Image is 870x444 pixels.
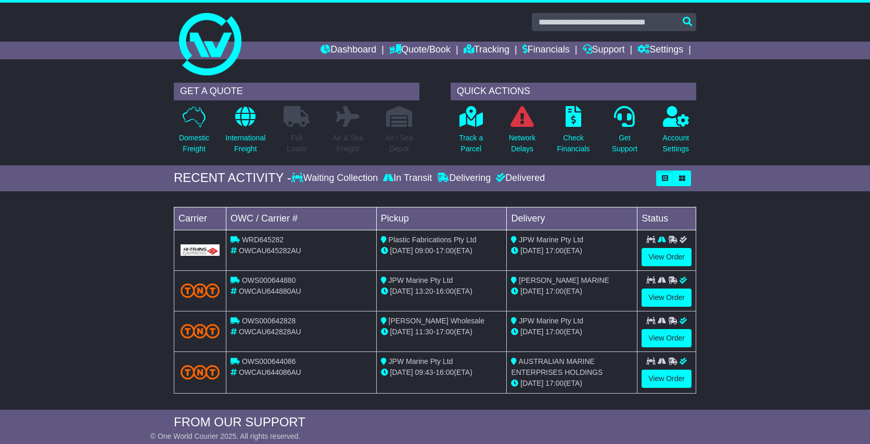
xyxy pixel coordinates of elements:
span: 17:00 [545,246,564,255]
div: (ETA) [511,327,633,337]
a: CheckFinancials [557,106,591,160]
a: View Order [642,329,692,347]
p: Check Financials [557,133,590,154]
span: 17:00 [545,287,564,295]
span: 11:30 [415,328,433,336]
span: 17:00 [436,246,454,255]
span: [DATE] [390,287,413,295]
span: 17:00 [545,328,564,336]
span: AUSTRALIAN MARINE ENTERPRISES HOLDINGS [511,357,603,376]
div: Delivered [493,173,545,184]
a: Dashboard [321,42,376,59]
span: [DATE] [390,246,413,255]
a: AccountSettings [662,106,690,160]
a: Settings [637,42,683,59]
td: Status [637,207,696,230]
span: JPW Marine Pty Ltd [519,236,583,244]
p: Full Loads [284,133,310,154]
div: (ETA) [511,245,633,256]
div: Waiting Collection [291,173,380,184]
img: TNT_Domestic.png [181,283,220,297]
a: View Order [642,370,692,388]
div: Delivering [434,173,493,184]
span: OWCAU644086AU [239,368,301,376]
img: GetCarrierServiceLogo [181,244,220,256]
span: Plastic Fabrications Pty Ltd [389,236,477,244]
span: [DATE] [390,328,413,336]
td: OWC / Carrier # [226,207,377,230]
span: [PERSON_NAME] Wholesale [389,317,484,325]
span: OWS000644086 [242,357,296,365]
span: 09:00 [415,246,433,255]
span: 17:00 [545,379,564,387]
a: InternationalFreight [225,106,266,160]
span: © One World Courier 2025. All rights reserved. [150,432,301,440]
span: [DATE] [390,368,413,376]
p: Domestic Freight [179,133,209,154]
span: JPW Marine Pty Ltd [389,276,453,284]
p: International Freight [225,133,265,154]
div: (ETA) [511,378,633,389]
span: [DATE] [520,246,543,255]
div: - (ETA) [381,245,503,256]
a: Tracking [464,42,509,59]
div: (ETA) [511,286,633,297]
div: - (ETA) [381,327,503,337]
span: OWCAU645282AU [239,246,301,255]
span: OWCAU644880AU [239,287,301,295]
span: 16:00 [436,368,454,376]
p: Air & Sea Freight [332,133,363,154]
a: GetSupport [611,106,638,160]
a: Track aParcel [458,106,483,160]
p: Get Support [612,133,637,154]
span: [PERSON_NAME] MARINE [519,276,609,284]
span: 16:00 [436,287,454,295]
span: OWS000642828 [242,317,296,325]
img: TNT_Domestic.png [181,324,220,338]
p: Network Delays [509,133,535,154]
span: OWCAU642828AU [239,328,301,336]
a: DomesticFreight [178,106,210,160]
a: Support [583,42,625,59]
p: Track a Parcel [459,133,483,154]
a: View Order [642,289,692,307]
a: Quote/Book [389,42,451,59]
div: - (ETA) [381,286,503,297]
a: NetworkDelays [508,106,536,160]
span: 09:43 [415,368,433,376]
span: 17:00 [436,328,454,336]
span: 13:20 [415,287,433,295]
span: JPW Marine Pty Ltd [519,317,583,325]
div: In Transit [380,173,434,184]
span: OWS000644880 [242,276,296,284]
td: Carrier [174,207,226,230]
span: WRD645282 [242,236,284,244]
div: - (ETA) [381,367,503,378]
td: Delivery [507,207,637,230]
p: Account Settings [663,133,689,154]
p: Air / Sea Depot [385,133,413,154]
span: [DATE] [520,379,543,387]
span: [DATE] [520,328,543,336]
a: Financials [522,42,570,59]
span: JPW Marine Pty Ltd [389,357,453,365]
div: FROM OUR SUPPORT [174,415,696,430]
div: QUICK ACTIONS [451,83,696,100]
div: RECENT ACTIVITY - [174,171,291,186]
a: View Order [642,248,692,266]
td: Pickup [376,207,507,230]
span: [DATE] [520,287,543,295]
img: TNT_Domestic.png [181,365,220,379]
div: GET A QUOTE [174,83,419,100]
